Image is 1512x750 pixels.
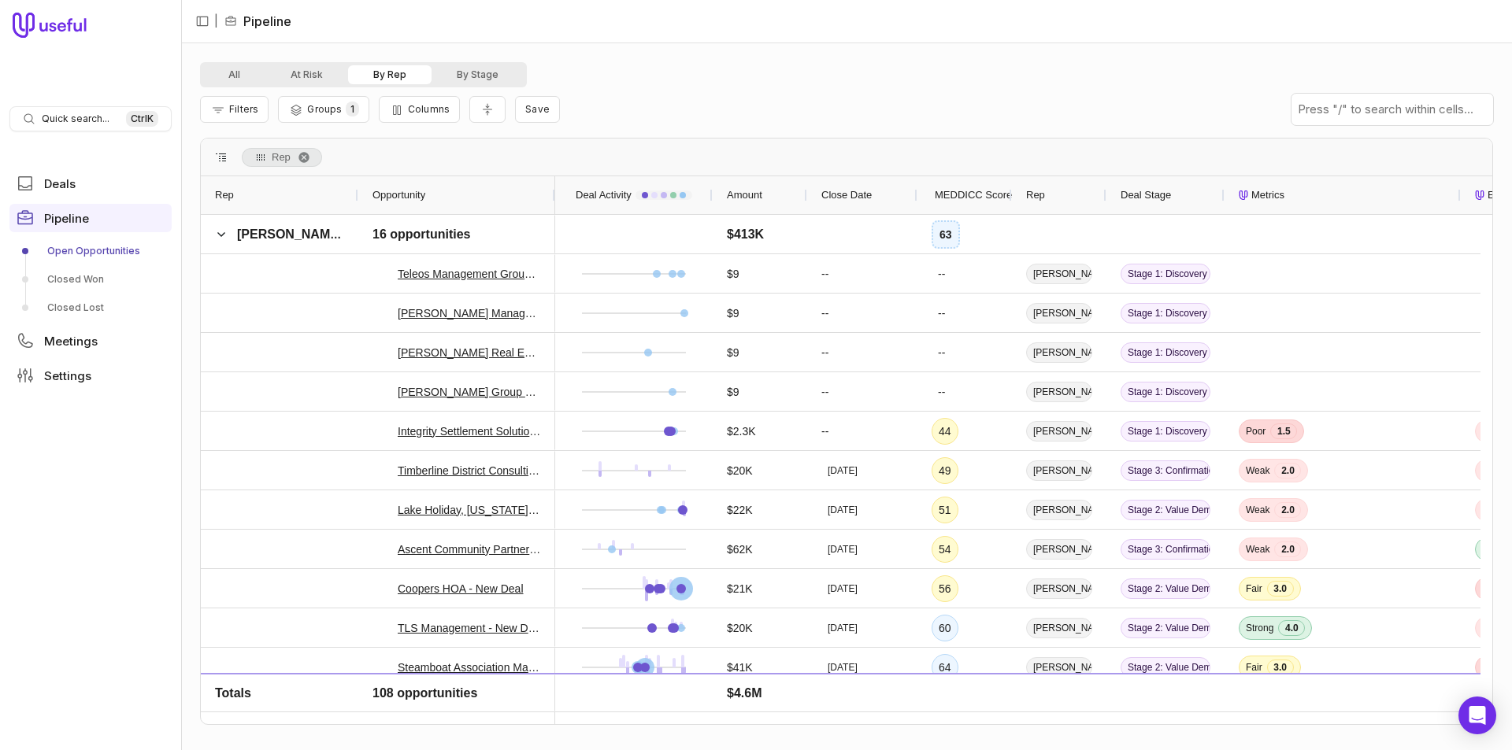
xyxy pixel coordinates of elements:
[932,497,958,523] div: 51
[727,264,739,283] span: $9
[398,658,541,677] a: Steamboat Association Management Deal
[9,267,172,292] a: Closed Won
[1246,622,1273,634] span: Strong
[398,579,524,598] a: Coopers HOA - New Deal
[1246,425,1266,438] span: Poor
[932,575,958,602] div: 56
[215,186,234,205] span: Rep
[9,169,172,198] a: Deals
[9,238,172,264] a: Open Opportunities
[828,582,858,595] time: [DATE]
[1121,618,1210,638] span: Stage 2: Value Demonstration
[1274,502,1301,518] span: 2.0
[1026,264,1092,284] span: [PERSON_NAME]
[932,301,951,326] div: --
[807,372,917,411] div: --
[727,461,753,480] span: $20K
[1246,543,1269,556] span: Weak
[1121,460,1210,481] span: Stage 3: Confirmation
[242,148,322,167] div: Row Groups
[398,619,541,637] a: TLS Management - New Deal
[1246,504,1269,516] span: Weak
[828,543,858,556] time: [DATE]
[278,96,369,123] button: Group Pipeline
[515,96,560,123] button: Create a new saved view
[727,619,753,637] span: $20K
[932,457,958,484] div: 49
[1026,696,1092,717] span: [PERSON_NAME]
[1121,342,1210,363] span: Stage 1: Discovery
[1270,423,1297,439] span: 1.5
[1458,696,1496,734] div: Open Intercom Messenger
[1121,578,1210,599] span: Stage 2: Value Demonstration
[398,343,541,362] a: [PERSON_NAME] Real Estate & Property Management Deal
[1026,657,1092,678] span: [PERSON_NAME]
[932,379,951,405] div: --
[432,65,524,84] button: By Stage
[932,220,960,249] div: 63
[727,382,739,401] span: $9
[727,540,753,559] span: $62K
[379,96,460,123] button: Columns
[807,294,917,332] div: --
[828,464,858,477] time: [DATE]
[372,225,470,244] span: 16 opportunities
[828,622,858,634] time: [DATE]
[1121,264,1210,284] span: Stage 1: Discovery
[1274,463,1301,478] span: 2.0
[1026,460,1092,481] span: [PERSON_NAME]
[828,504,858,516] time: [DATE]
[1246,661,1262,674] span: Fair
[932,340,951,365] div: --
[932,261,951,286] div: --
[9,361,172,390] a: Settings
[807,412,917,450] div: --
[1246,700,1273,713] span: Strong
[126,111,158,127] kbd: Ctrl K
[398,264,541,283] a: Teleos Management Group - [US_STATE] Deal
[1274,541,1301,557] span: 2.0
[398,422,541,441] a: Integrity Settlement Solutions - New Deal
[1026,539,1092,560] span: [PERSON_NAME]
[1246,582,1262,595] span: Fair
[807,254,917,293] div: --
[1291,94,1493,125] input: Press "/" to search within cells...
[398,461,541,480] a: Timberline District Consulting - New Deal
[265,65,348,84] button: At Risk
[727,658,753,677] span: $41K
[727,225,764,244] span: $413K
[44,370,91,382] span: Settings
[398,540,541,559] a: Ascent Community Partners - New Deal
[1246,464,1269,477] span: Weak
[1121,186,1171,205] span: Deal Stage
[469,96,506,124] button: Collapse all rows
[1026,421,1092,442] span: [PERSON_NAME]
[727,186,762,205] span: Amount
[1121,303,1210,323] span: Stage 1: Discovery
[242,148,322,167] span: Rep. Press ENTER to sort. Press DELETE to remove
[1121,421,1210,442] span: Stage 1: Discovery
[807,333,917,371] div: --
[1121,500,1210,520] span: Stage 2: Value Demonstration
[1251,186,1284,205] span: Metrics
[9,204,172,232] a: Pipeline
[1026,186,1045,205] span: Rep
[828,700,858,713] time: [DATE]
[191,9,214,33] button: Collapse sidebar
[44,335,98,347] span: Meetings
[1121,539,1210,560] span: Stage 3: Confirmation
[1121,382,1210,402] span: Stage 1: Discovery
[727,579,753,598] span: $21K
[200,96,269,123] button: Filter Pipeline
[348,65,432,84] button: By Rep
[9,238,172,320] div: Pipeline submenu
[1026,500,1092,520] span: [PERSON_NAME]
[932,615,958,641] div: 60
[1267,659,1294,675] span: 3.0
[1026,382,1092,402] span: [PERSON_NAME]
[828,661,858,674] time: [DATE]
[9,295,172,320] a: Closed Lost
[1267,581,1294,597] span: 3.0
[932,418,958,445] div: 44
[727,304,739,323] span: $9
